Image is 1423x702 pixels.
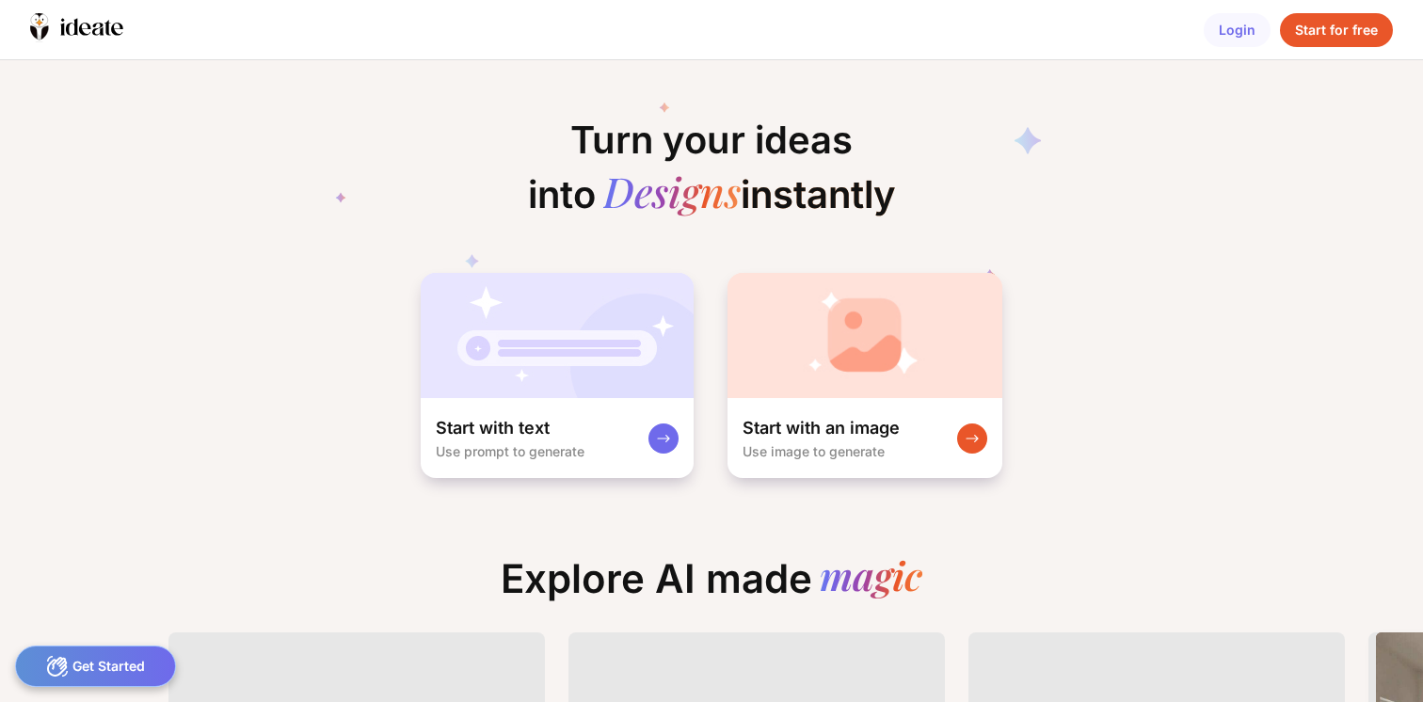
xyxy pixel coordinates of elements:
div: Get Started [15,646,176,687]
img: startWithImageCardBg.jpg [727,273,1002,398]
div: magic [820,555,922,602]
div: Explore AI made [486,555,937,617]
div: Start for free [1280,13,1393,47]
div: Login [1204,13,1271,47]
img: startWithTextCardBg.jpg [421,273,694,398]
div: Start with text [436,417,550,439]
div: Use image to generate [743,443,885,459]
div: Start with an image [743,417,900,439]
div: Use prompt to generate [436,443,584,459]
